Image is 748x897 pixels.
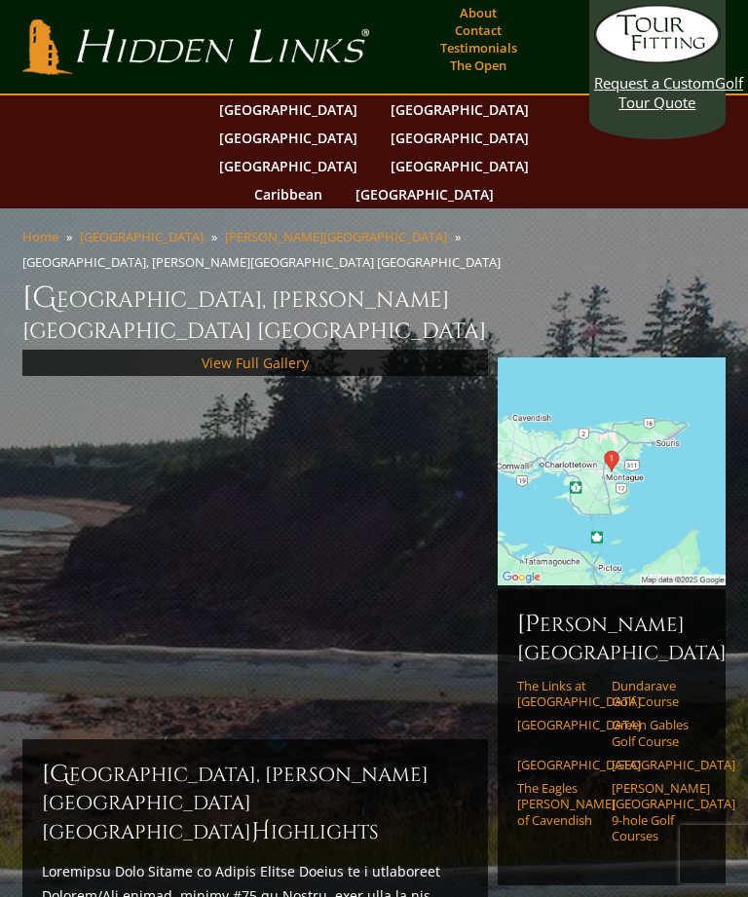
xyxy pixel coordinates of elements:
[594,73,715,93] span: Request a Custom
[251,816,271,847] span: H
[346,180,504,208] a: [GEOGRAPHIC_DATA]
[381,124,539,152] a: [GEOGRAPHIC_DATA]
[517,609,706,666] h6: [PERSON_NAME][GEOGRAPHIC_DATA]
[381,95,539,124] a: [GEOGRAPHIC_DATA]
[435,34,522,61] a: Testimonials
[225,228,447,245] a: [PERSON_NAME][GEOGRAPHIC_DATA]
[42,759,468,847] h2: [GEOGRAPHIC_DATA], [PERSON_NAME][GEOGRAPHIC_DATA] [GEOGRAPHIC_DATA] ighlights
[612,678,693,710] a: Dundarave Golf Course
[517,678,599,710] a: The Links at [GEOGRAPHIC_DATA]
[517,717,599,732] a: [GEOGRAPHIC_DATA]
[209,95,367,124] a: [GEOGRAPHIC_DATA]
[594,5,721,112] a: Request a CustomGolf Tour Quote
[22,279,726,346] h1: [GEOGRAPHIC_DATA], [PERSON_NAME][GEOGRAPHIC_DATA] [GEOGRAPHIC_DATA]
[612,780,693,843] a: [PERSON_NAME][GEOGRAPHIC_DATA] 9-hole Golf Courses
[517,780,599,828] a: The Eagles [PERSON_NAME] of Cavendish
[244,180,332,208] a: Caribbean
[209,124,367,152] a: [GEOGRAPHIC_DATA]
[517,757,599,772] a: [GEOGRAPHIC_DATA]
[381,152,539,180] a: [GEOGRAPHIC_DATA]
[80,228,204,245] a: [GEOGRAPHIC_DATA]
[612,757,693,772] a: [GEOGRAPHIC_DATA]
[209,152,367,180] a: [GEOGRAPHIC_DATA]
[22,228,58,245] a: Home
[612,717,693,749] a: Green Gables Golf Course
[202,354,309,372] a: View Full Gallery
[445,52,511,79] a: The Open
[450,17,506,44] a: Contact
[22,253,508,271] li: [GEOGRAPHIC_DATA], [PERSON_NAME][GEOGRAPHIC_DATA] [GEOGRAPHIC_DATA]
[498,357,726,585] img: Google Map of 82 Dewars Lane, Lot 53, PE C0A 1G0, Canada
